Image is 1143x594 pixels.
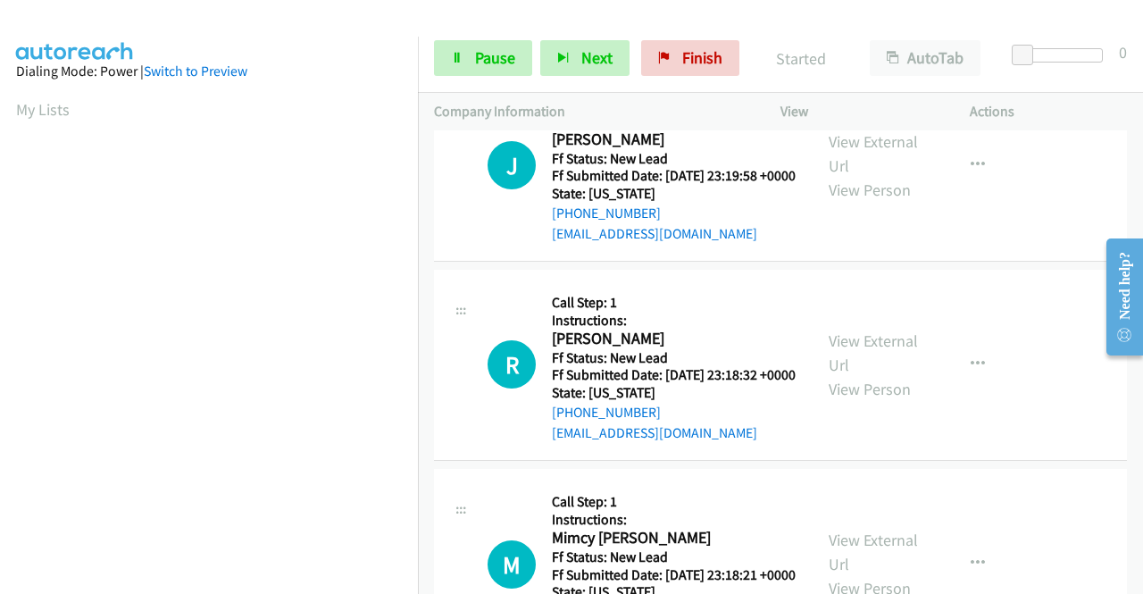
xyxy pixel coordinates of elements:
[780,101,938,122] p: View
[1021,48,1103,63] div: Delay between calls (in seconds)
[552,329,790,349] h2: [PERSON_NAME]
[488,141,536,189] h1: J
[641,40,739,76] a: Finish
[552,312,796,330] h5: Instructions:
[829,180,911,200] a: View Person
[829,330,918,375] a: View External Url
[488,340,536,389] div: The call is yet to be attempted
[16,61,402,82] div: Dialing Mode: Power |
[552,404,661,421] a: [PHONE_NUMBER]
[552,130,790,150] h2: [PERSON_NAME]
[552,424,757,441] a: [EMAIL_ADDRESS][DOMAIN_NAME]
[552,150,796,168] h5: Ff Status: New Lead
[488,540,536,589] h1: M
[552,548,796,566] h5: Ff Status: New Lead
[829,131,918,176] a: View External Url
[970,101,1127,122] p: Actions
[552,511,796,529] h5: Instructions:
[552,493,796,511] h5: Call Step: 1
[552,225,757,242] a: [EMAIL_ADDRESS][DOMAIN_NAME]
[488,340,536,389] h1: R
[870,40,980,76] button: AutoTab
[552,528,790,548] h2: Mimcy [PERSON_NAME]
[581,47,613,68] span: Next
[475,47,515,68] span: Pause
[552,566,796,584] h5: Ff Submitted Date: [DATE] 23:18:21 +0000
[1092,226,1143,368] iframe: Resource Center
[552,185,796,203] h5: State: [US_STATE]
[488,540,536,589] div: The call is yet to be attempted
[434,101,748,122] p: Company Information
[829,379,911,399] a: View Person
[16,99,70,120] a: My Lists
[552,167,796,185] h5: Ff Submitted Date: [DATE] 23:19:58 +0000
[552,349,796,367] h5: Ff Status: New Lead
[144,63,247,79] a: Switch to Preview
[552,384,796,402] h5: State: [US_STATE]
[763,46,838,71] p: Started
[1119,40,1127,64] div: 0
[552,205,661,222] a: [PHONE_NUMBER]
[552,294,796,312] h5: Call Step: 1
[682,47,722,68] span: Finish
[829,530,918,574] a: View External Url
[434,40,532,76] a: Pause
[552,366,796,384] h5: Ff Submitted Date: [DATE] 23:18:32 +0000
[540,40,630,76] button: Next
